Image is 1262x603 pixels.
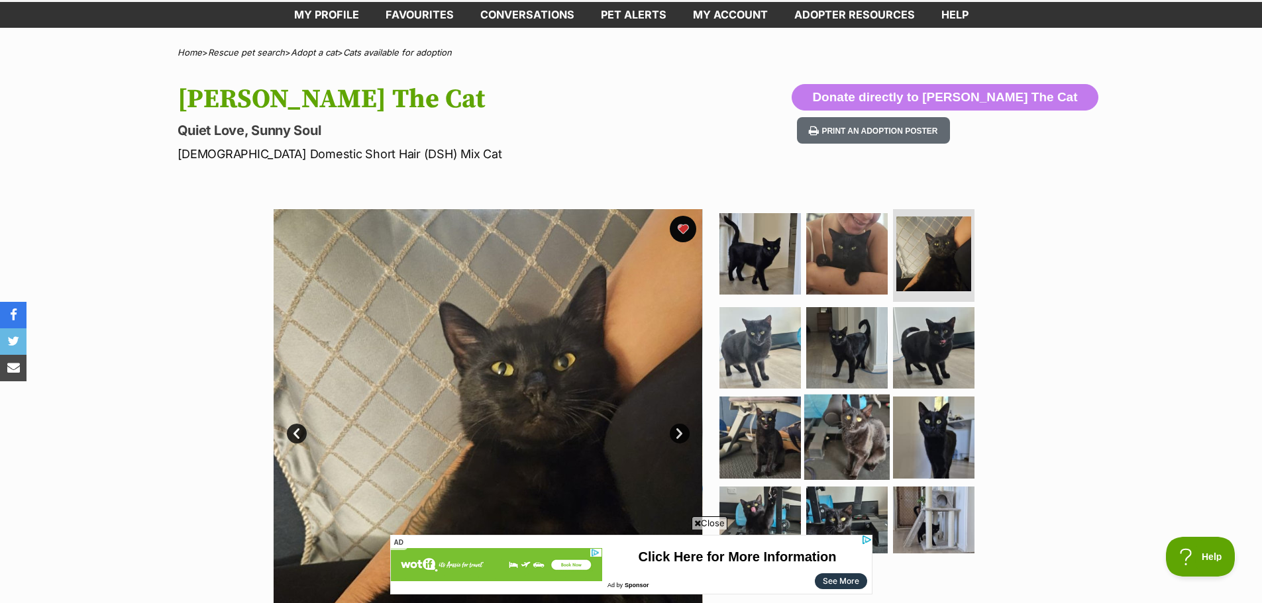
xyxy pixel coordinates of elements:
a: Adopt a cat [291,47,337,58]
img: Photo of Liesa The Cat [719,487,801,568]
a: Cats available for adoption [343,47,452,58]
a: My account [680,2,781,28]
p: [DEMOGRAPHIC_DATA] Domestic Short Hair (DSH) Mix Cat [178,145,738,163]
img: Photo of Liesa The Cat [719,213,801,295]
a: My profile [281,2,372,28]
a: Home [178,47,202,58]
img: Photo of Liesa The Cat [893,396,974,478]
span: AD [390,535,407,550]
iframe: Help Scout Beacon - Open [1166,537,1236,577]
h1: [PERSON_NAME] The Cat [178,84,738,115]
span: Close [692,516,727,530]
span: See More [433,42,469,50]
a: Adopter resources [781,2,928,28]
img: Photo of Liesa The Cat [806,307,888,389]
a: Rescue pet search [208,47,285,58]
p: Quiet Love, Sunny Soul [178,121,738,140]
a: conversations [467,2,588,28]
img: Photo of Liesa The Cat [804,394,890,480]
img: Photo of Liesa The Cat [719,307,801,389]
a: Pet alerts [588,2,680,28]
button: Donate directly to [PERSON_NAME] The Cat [792,84,1098,111]
span: Ad by [217,47,233,54]
img: Photo of Liesa The Cat [893,307,974,389]
img: Photo of Liesa The Cat [719,396,801,478]
a: Favourites [372,2,467,28]
img: Photo of Liesa The Cat [893,487,974,568]
img: Photo of Liesa The Cat [806,213,888,295]
img: Photo of Liesa The Cat [896,216,971,291]
a: Prev [287,424,307,443]
a: Help [928,2,982,28]
div: > > > [144,48,1118,58]
button: Print an adoption poster [797,117,949,144]
a: Next [670,424,690,443]
span: Click Here for More Information [248,14,447,30]
span: Sponsor [235,47,259,54]
img: Photo of Liesa The Cat [806,487,888,568]
button: favourite [670,216,696,242]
